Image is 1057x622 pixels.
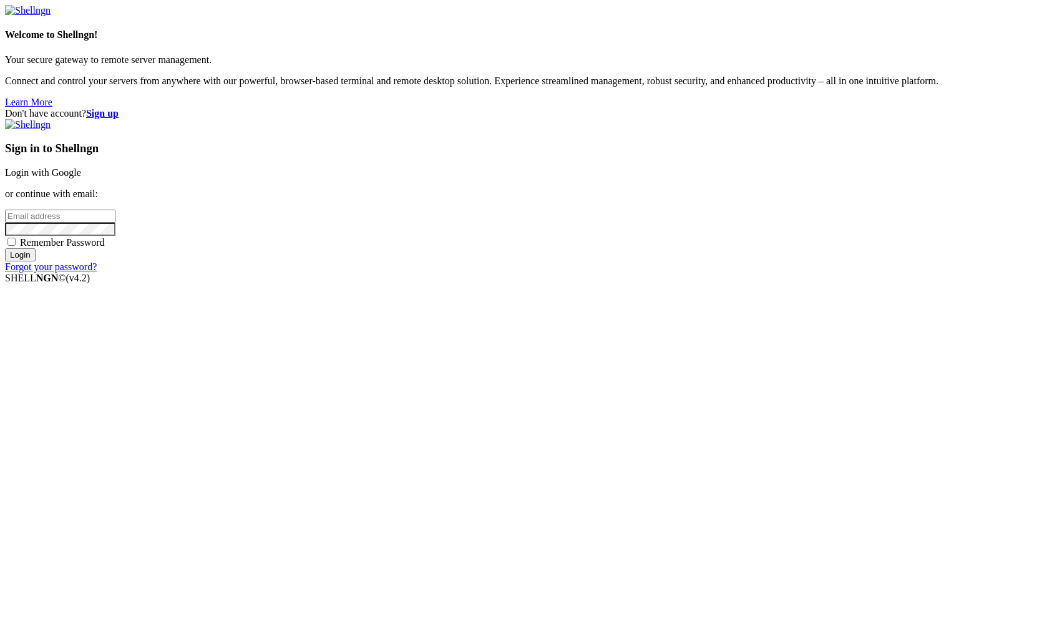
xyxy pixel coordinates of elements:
[5,5,51,16] img: Shellngn
[5,210,115,223] input: Email address
[5,248,36,261] input: Login
[5,273,90,283] span: SHELL ©
[5,29,1052,41] h4: Welcome to Shellngn!
[5,142,1052,155] h3: Sign in to Shellngn
[66,273,90,283] span: 4.2.0
[5,97,52,107] a: Learn More
[20,237,105,248] span: Remember Password
[5,167,81,178] a: Login with Google
[5,119,51,130] img: Shellngn
[5,54,1052,66] p: Your secure gateway to remote server management.
[5,75,1052,87] p: Connect and control your servers from anywhere with our powerful, browser-based terminal and remo...
[36,273,59,283] b: NGN
[86,108,119,119] a: Sign up
[7,238,16,246] input: Remember Password
[5,261,97,272] a: Forgot your password?
[5,188,1052,200] p: or continue with email:
[5,108,1052,119] div: Don't have account?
